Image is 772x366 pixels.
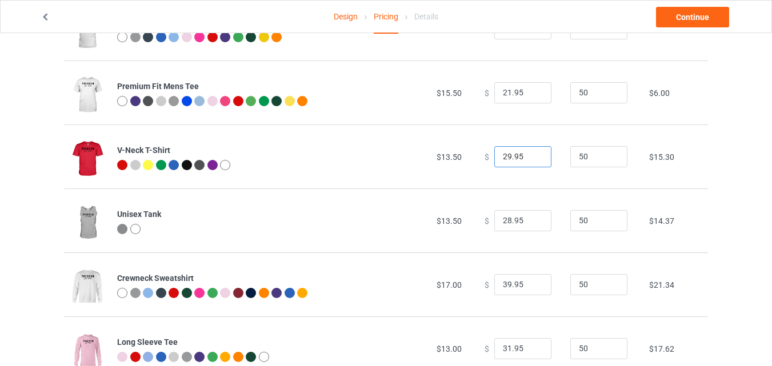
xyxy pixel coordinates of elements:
b: Premium Fit Mens Tee [117,82,199,91]
img: heather_texture.png [169,96,179,106]
span: $ [485,216,489,225]
span: $21.34 [649,280,674,289]
b: Unisex Tank [117,210,161,219]
span: $ [485,88,489,97]
span: $17.62 [649,344,674,353]
span: $ [485,344,489,353]
a: Design [334,1,358,33]
div: Pricing [374,1,398,34]
span: $17.00 [437,280,462,289]
img: heather_texture.png [117,224,127,234]
span: $ [485,280,489,289]
span: $13.50 [437,216,462,226]
span: $13.50 [437,152,462,162]
span: $15.30 [649,152,674,162]
span: $ [485,152,489,161]
b: Crewneck Sweatshirt [117,274,194,283]
span: $6.00 [649,89,670,98]
div: Details [414,1,438,33]
b: V-Neck T-Shirt [117,146,170,155]
b: Long Sleeve Tee [117,337,178,347]
span: $13.00 [437,344,462,353]
a: Continue [656,7,729,27]
span: $6.93 [649,25,670,34]
span: $15.50 [437,89,462,98]
span: $14.37 [649,216,674,226]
